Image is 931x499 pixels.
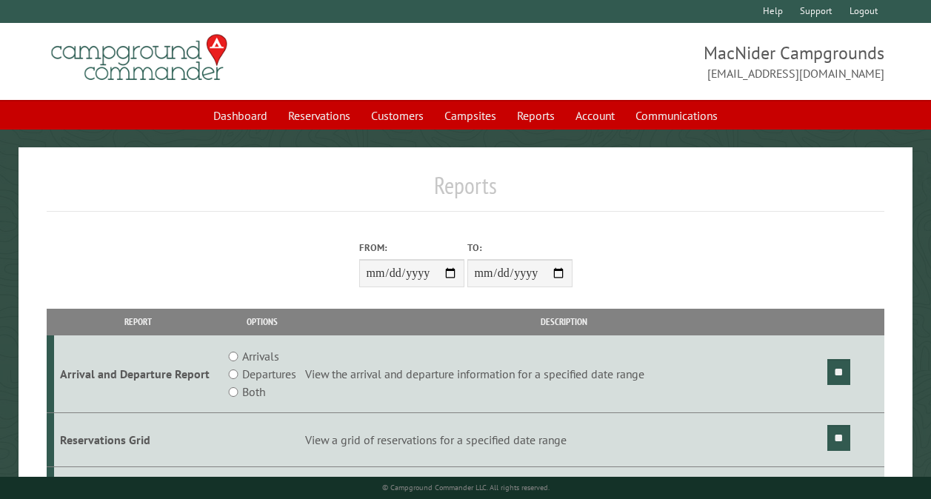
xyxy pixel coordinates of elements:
td: Reservations Grid [54,413,222,467]
td: View the arrival and departure information for a specified date range [303,335,825,413]
label: To: [467,241,573,255]
a: Customers [362,101,433,130]
a: Reservations [279,101,359,130]
td: View a grid of reservations for a specified date range [303,413,825,467]
label: Both [242,383,265,401]
a: Account [567,101,624,130]
th: Options [221,309,303,335]
td: Arrival and Departure Report [54,335,222,413]
a: Communications [627,101,727,130]
a: Reports [508,101,564,130]
label: From: [359,241,464,255]
label: Arrivals [242,347,279,365]
a: Campsites [436,101,505,130]
small: © Campground Commander LLC. All rights reserved. [382,483,550,492]
h1: Reports [47,171,884,212]
span: MacNider Campgrounds [EMAIL_ADDRESS][DOMAIN_NAME] [466,41,885,82]
label: Departures [242,365,296,383]
th: Description [303,309,825,335]
th: Report [54,309,222,335]
img: Campground Commander [47,29,232,87]
a: Dashboard [204,101,276,130]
